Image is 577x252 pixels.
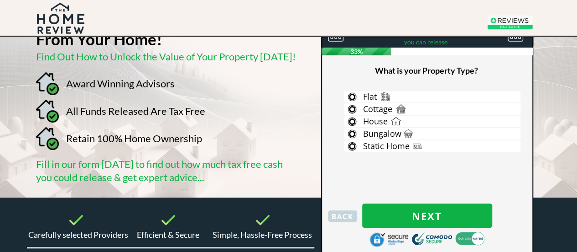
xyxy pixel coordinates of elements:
[66,132,202,145] span: Retain 100% Home Ownership
[363,91,377,102] span: Flat
[28,230,128,240] span: Carefully selected Providers
[328,210,357,222] button: BACK
[213,230,312,240] span: Simple, Hassle-Free Process
[363,128,401,139] span: Bungalow
[362,210,492,222] span: Next
[362,204,492,228] button: Next
[66,77,175,90] span: Award Winning Advisors
[328,210,357,222] span: BACK
[360,31,492,46] span: Get advice & Calculate how much tax free cash you can release
[36,158,283,183] span: Fill in our form [DATE] to find out how much tax free cash you could release & get expert advice...
[137,230,199,240] span: Efficient & Secure
[36,50,296,63] span: Find Out How to Unlock the Value of Your Property [DATE]!
[363,116,388,127] span: House
[322,48,391,55] span: 33%
[363,140,410,151] span: Static Home
[363,103,392,114] span: Cottage
[66,105,205,117] span: All Funds Released Are Tax Free
[375,65,478,75] span: What is your Property Type?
